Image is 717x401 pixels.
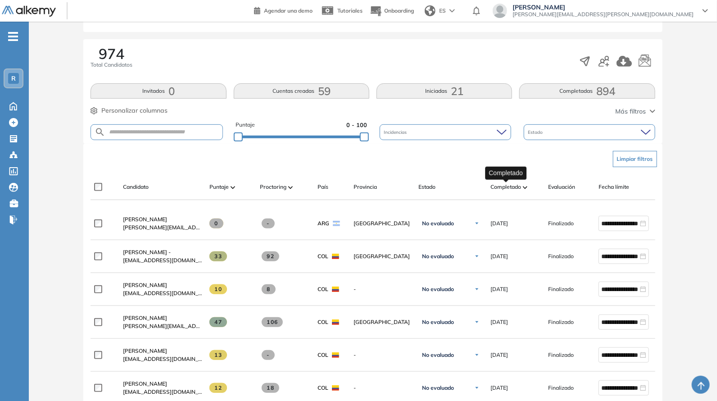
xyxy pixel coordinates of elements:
span: No evaluado [422,319,454,326]
span: Tutoriales [337,7,363,14]
img: arrow [449,9,455,13]
span: [GEOGRAPHIC_DATA] [354,318,411,326]
a: [PERSON_NAME] [123,281,202,289]
span: 974 [99,46,124,61]
button: Completadas894 [519,83,655,99]
span: [PERSON_NAME] [513,4,694,11]
button: Limpiar filtros [613,151,657,167]
span: [DATE] [490,219,508,228]
span: No evaluado [422,253,454,260]
img: COL [332,287,339,292]
span: Provincia [354,183,377,191]
span: COL [318,252,328,260]
button: Personalizar columnas [91,106,168,115]
span: 0 [209,219,223,228]
div: Estado [524,124,655,140]
img: ARG [333,221,340,226]
span: Proctoring [260,183,286,191]
img: COL [332,352,339,358]
span: Total Candidatos [91,61,132,69]
span: 106 [262,317,283,327]
span: Finalizado [548,384,574,392]
span: Puntaje [209,183,229,191]
span: Finalizado [548,252,574,260]
img: Logo [2,6,56,17]
span: ES [439,7,446,15]
span: [PERSON_NAME][EMAIL_ADDRESS][PERSON_NAME][DOMAIN_NAME] [513,11,694,18]
span: Fecha límite [599,183,629,191]
span: No evaluado [422,220,454,227]
img: COL [332,254,339,259]
button: Onboarding [370,1,414,21]
span: Estado [418,183,436,191]
a: Agendar una demo [254,5,313,15]
span: - [354,351,411,359]
span: 12 [209,383,227,393]
span: Finalizado [548,285,574,293]
span: [PERSON_NAME] [123,216,167,223]
button: Más filtros [616,107,655,116]
span: [DATE] [490,351,508,359]
a: [PERSON_NAME] [123,314,202,322]
span: 18 [262,383,279,393]
span: - [354,285,411,293]
span: [GEOGRAPHIC_DATA] [354,219,411,228]
div: Completado [486,166,527,179]
button: Iniciadas21 [377,83,512,99]
i: - [8,36,18,37]
span: Evaluación [548,183,575,191]
span: [DATE] [490,252,508,260]
span: [PERSON_NAME][EMAIL_ADDRESS][PERSON_NAME][DOMAIN_NAME] [123,223,202,232]
span: 47 [209,317,227,327]
a: [PERSON_NAME] [123,380,202,388]
a: [PERSON_NAME] [123,215,202,223]
img: COL [332,385,339,391]
a: [PERSON_NAME] [123,347,202,355]
span: Finalizado [548,318,574,326]
span: No evaluado [422,384,454,392]
span: COL [318,384,328,392]
button: Cuentas creadas59 [234,83,369,99]
span: [PERSON_NAME] [123,347,167,354]
img: Ícono de flecha [474,385,480,391]
span: [PERSON_NAME] [123,380,167,387]
button: Invitados0 [91,83,226,99]
img: Ícono de flecha [474,287,480,292]
span: [EMAIL_ADDRESS][DOMAIN_NAME] [123,289,202,297]
span: No evaluado [422,351,454,359]
span: - [354,384,411,392]
span: País [318,183,328,191]
span: [DATE] [490,318,508,326]
span: - [262,219,275,228]
span: [EMAIL_ADDRESS][DOMAIN_NAME] [123,388,202,396]
span: R [11,75,16,82]
span: [PERSON_NAME] - [123,249,171,255]
span: Estado [528,129,545,136]
span: 92 [262,251,279,261]
span: 33 [209,251,227,261]
img: Ícono de flecha [474,352,480,358]
img: COL [332,319,339,325]
span: [PERSON_NAME] [123,314,167,321]
span: No evaluado [422,286,454,293]
span: Personalizar columnas [101,106,168,115]
span: [GEOGRAPHIC_DATA] [354,252,411,260]
span: [DATE] [490,384,508,392]
span: 8 [262,284,276,294]
span: Agendar una demo [264,7,313,14]
img: Ícono de flecha [474,254,480,259]
span: [PERSON_NAME] [123,282,167,288]
span: Onboarding [384,7,414,14]
span: 0 - 100 [346,121,367,129]
span: Más filtros [616,107,646,116]
span: [EMAIL_ADDRESS][DOMAIN_NAME] [123,355,202,363]
span: COL [318,318,328,326]
span: Finalizado [548,219,574,228]
img: Ícono de flecha [474,319,480,325]
img: SEARCH_ALT [95,127,105,138]
span: Finalizado [548,351,574,359]
span: [PERSON_NAME][EMAIL_ADDRESS][DOMAIN_NAME] [123,322,202,330]
span: - [262,350,275,360]
img: [missing "en.ARROW_ALT" translation] [231,186,235,189]
span: Candidato [123,183,149,191]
